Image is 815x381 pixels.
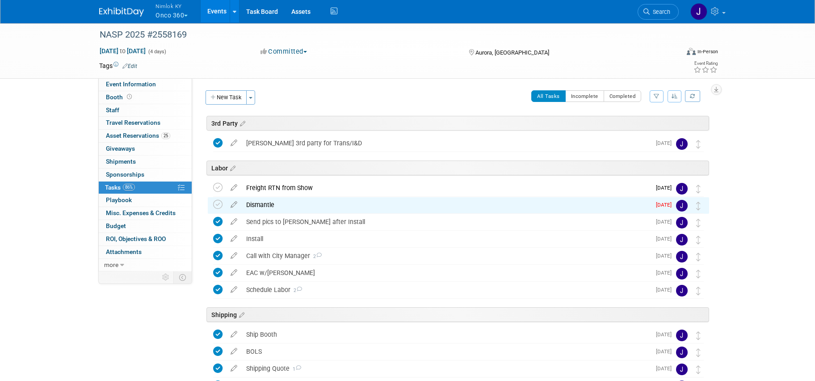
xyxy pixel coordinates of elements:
a: Tasks86% [99,182,192,194]
td: Toggle Event Tabs [174,271,192,283]
span: [DATE] [656,348,676,355]
img: Jamie Dunn [676,138,688,150]
span: (4 days) [147,49,166,55]
span: more [104,261,118,268]
button: Incomplete [565,90,604,102]
i: Move task [696,236,701,244]
div: [PERSON_NAME] 3rd party for Trans/I&D [242,135,651,151]
span: 2 [310,254,322,259]
img: Jamie Dunn [676,200,688,212]
a: edit [226,201,242,209]
i: Move task [696,253,701,261]
span: Travel Reservations [106,119,160,126]
a: edit [226,347,242,356]
span: Playbook [106,196,132,203]
span: Booth [106,93,134,101]
div: Ship Booth [242,327,651,342]
span: Misc. Expenses & Credits [106,209,176,216]
a: Refresh [685,90,700,102]
div: Dismantle [242,197,651,212]
span: ROI, Objectives & ROO [106,235,166,242]
img: ExhibitDay [99,8,144,17]
div: 3rd Party [206,116,709,131]
a: edit [226,330,242,339]
a: edit [226,252,242,260]
div: NASP 2025 #2558169 [97,27,665,43]
a: Edit sections [238,119,245,127]
span: [DATE] [656,331,676,338]
a: edit [226,235,242,243]
i: Move task [696,140,701,148]
div: Freight RTN from Show [242,180,651,195]
span: [DATE] [656,140,676,146]
span: Booth not reserved yet [125,93,134,100]
span: Event Information [106,80,156,88]
span: Attachments [106,248,142,255]
img: Jamie Dunn [676,268,688,279]
a: edit [226,139,242,147]
div: Call with City Manager [242,248,651,263]
a: Shipments [99,156,192,168]
i: Move task [696,270,701,278]
span: 25 [161,132,170,139]
img: Jamie Dunn [676,330,688,341]
a: Playbook [99,194,192,207]
span: 86% [123,184,135,190]
span: to [118,47,127,55]
a: Edit [122,63,137,69]
a: edit [226,286,242,294]
span: [DATE] [656,185,676,191]
a: Attachments [99,246,192,258]
span: [DATE] [656,236,676,242]
div: Labor [206,161,709,175]
i: Move task [696,219,701,227]
a: Budget [99,220,192,233]
a: ROI, Objectives & ROO [99,233,192,246]
span: Aurora, [GEOGRAPHIC_DATA] [475,49,549,56]
div: Shipping Quote [242,361,651,376]
span: [DATE] [DATE] [99,47,146,55]
span: [DATE] [656,202,676,208]
span: Tasks [105,184,135,191]
span: Staff [106,106,119,114]
div: Event Rating [693,61,718,66]
img: Jamie Dunn [676,234,688,246]
a: edit [226,364,242,373]
a: Booth [99,91,192,104]
a: Edit sections [228,163,235,172]
button: All Tasks [531,90,566,102]
div: BOLS [242,344,651,359]
img: Jamie Dunn [676,183,688,195]
span: [DATE] [656,253,676,259]
span: [DATE] [656,270,676,276]
a: Travel Reservations [99,117,192,129]
td: Personalize Event Tab Strip [158,271,174,283]
i: Move task [696,202,701,210]
a: Event Information [99,78,192,91]
td: Tags [99,61,137,70]
span: Nimlok KY [155,1,188,11]
i: Move task [696,348,701,357]
i: Move task [696,287,701,295]
span: Budget [106,222,126,229]
a: edit [226,218,242,226]
a: more [99,259,192,271]
a: Staff [99,104,192,117]
div: In-Person [697,48,718,55]
span: Shipments [106,158,136,165]
span: Asset Reservations [106,132,170,139]
img: Jamie Dunn [676,217,688,229]
div: Shipping [206,307,709,322]
i: Move task [696,365,701,374]
span: 1 [290,366,301,372]
a: edit [226,269,242,277]
span: Search [650,8,670,15]
span: [DATE] [656,287,676,293]
div: EAC w/[PERSON_NAME] [242,265,651,280]
a: edit [226,184,242,192]
a: Giveaways [99,143,192,155]
span: [DATE] [656,219,676,225]
span: 2 [290,288,302,293]
img: Format-Inperson.png [687,48,696,55]
a: Sponsorships [99,169,192,181]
